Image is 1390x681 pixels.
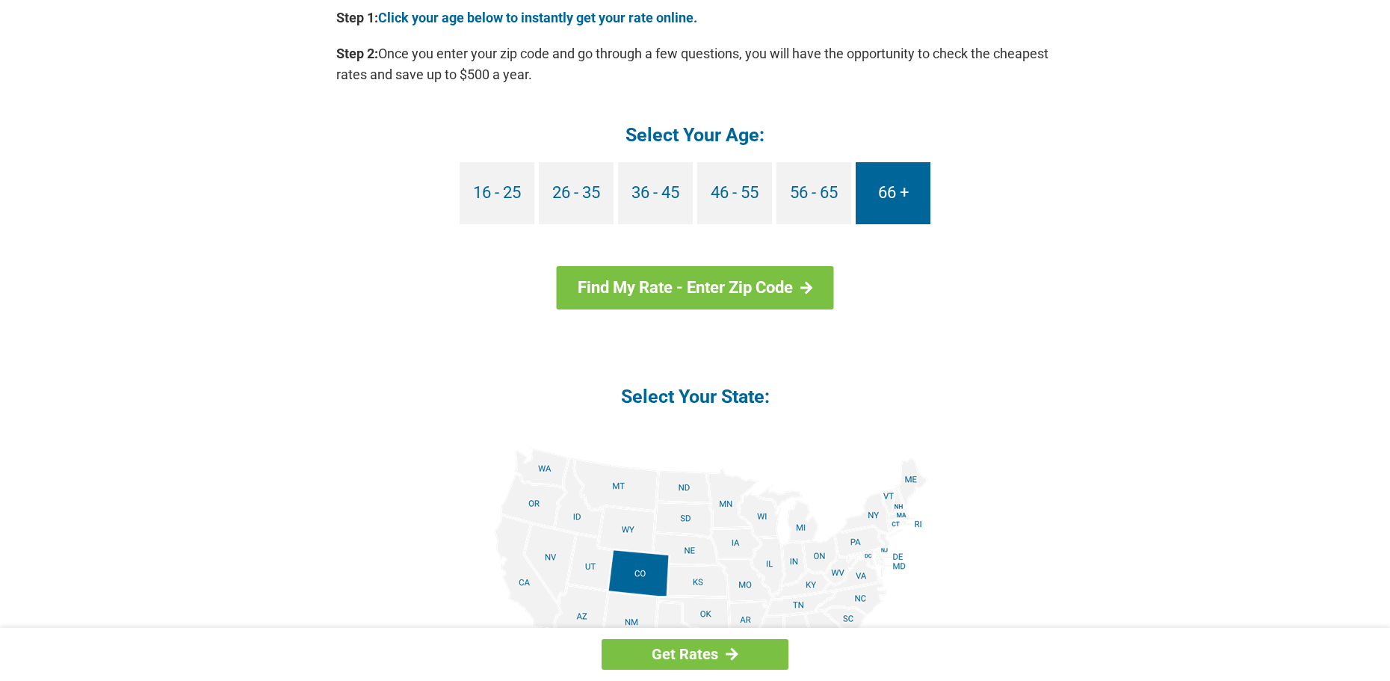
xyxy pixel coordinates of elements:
a: Get Rates [602,639,788,670]
p: Once you enter your zip code and go through a few questions, you will have the opportunity to che... [336,43,1054,85]
a: 56 - 65 [776,162,851,224]
a: 36 - 45 [618,162,693,224]
h4: Select Your State: [336,384,1054,409]
b: Step 1: [336,10,378,25]
b: Step 2: [336,46,378,61]
a: 16 - 25 [460,162,534,224]
a: Click your age below to instantly get your rate online. [378,10,697,25]
a: 66 + [856,162,930,224]
a: 26 - 35 [539,162,614,224]
h4: Select Your Age: [336,123,1054,147]
a: 46 - 55 [697,162,772,224]
a: Find My Rate - Enter Zip Code [557,266,834,309]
